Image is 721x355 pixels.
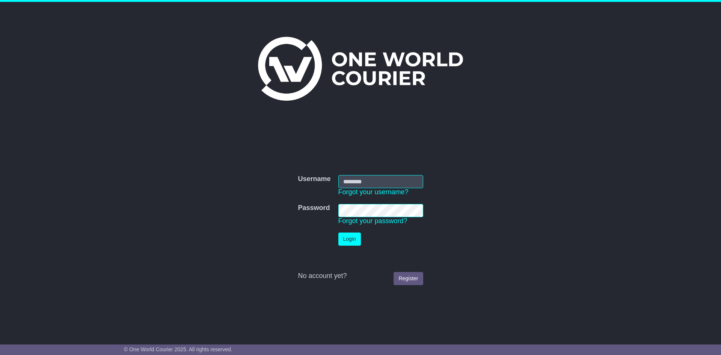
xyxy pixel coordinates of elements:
label: Username [298,175,330,183]
a: Register [394,272,423,285]
label: Password [298,204,330,212]
img: One World [258,37,463,101]
span: © One World Courier 2025. All rights reserved. [124,346,232,352]
a: Forgot your username? [338,188,409,196]
button: Login [338,233,361,246]
div: No account yet? [298,272,423,280]
a: Forgot your password? [338,217,407,225]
